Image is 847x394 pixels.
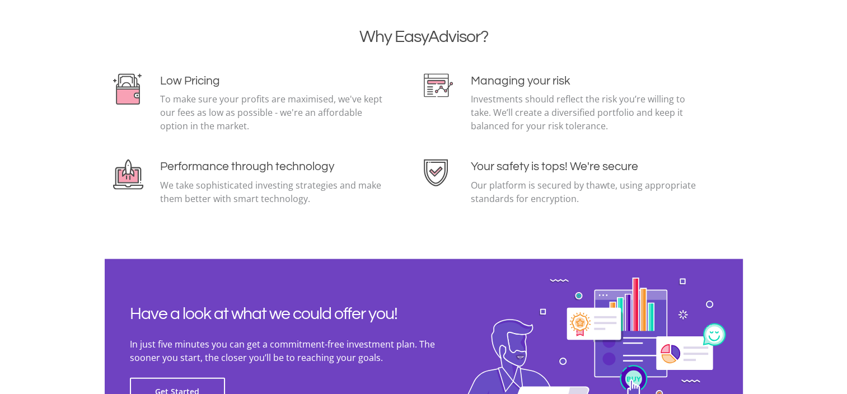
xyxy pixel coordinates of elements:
[471,92,699,133] p: Investments should reflect the risk you’re willing to take. We’ll create a diversified portfolio ...
[160,92,388,133] p: To make sure your profits are maximised, we've kept our fees as low as possible - we're an afford...
[471,179,699,205] p: Our platform is secured by thawte, using appropriate standards for encryption.
[130,304,466,324] h2: Have a look at what we could offer you!
[113,27,734,47] h2: Why EasyAdvisor?
[160,179,388,205] p: We take sophisticated investing strategies and make them better with smart technology.
[130,337,466,364] p: In just five minutes you can get a commitment-free investment plan. The sooner you start, the clo...
[160,160,388,173] h4: Performance through technology
[160,74,388,88] h4: Low Pricing
[471,160,699,173] h4: Your safety is tops! We're secure
[471,74,699,88] h4: Managing your risk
